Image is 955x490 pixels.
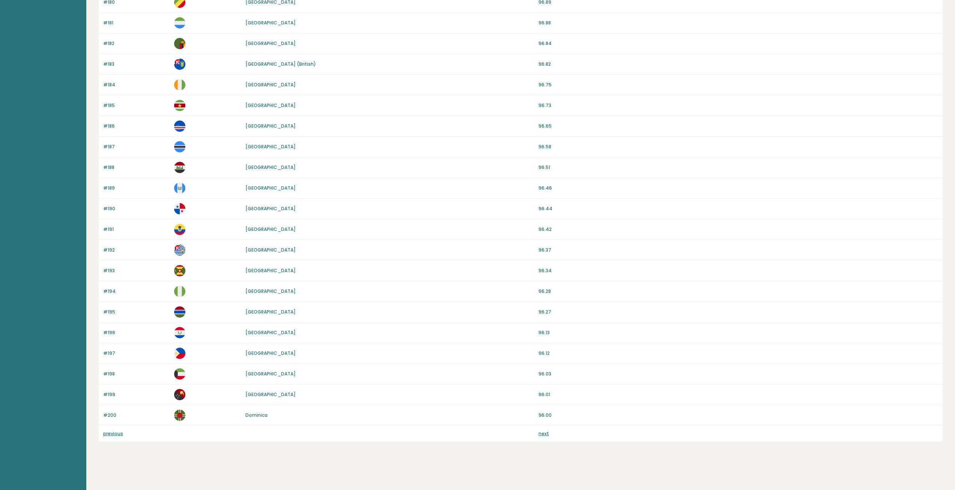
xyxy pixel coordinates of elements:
[174,162,185,173] img: iq.svg
[245,412,268,418] a: Dominica
[538,20,938,26] p: 96.88
[103,81,170,88] p: #184
[103,205,170,212] p: #190
[103,185,170,191] p: #189
[538,329,938,336] p: 96.13
[174,265,185,276] img: gd.svg
[174,224,185,235] img: ec.svg
[245,20,296,26] a: [GEOGRAPHIC_DATA]
[103,61,170,68] p: #183
[103,143,170,150] p: #187
[245,143,296,150] a: [GEOGRAPHIC_DATA]
[103,247,170,253] p: #192
[538,164,938,171] p: 96.51
[174,121,185,132] img: cv.svg
[538,391,938,398] p: 96.01
[538,185,938,191] p: 96.46
[245,309,296,315] a: [GEOGRAPHIC_DATA]
[245,247,296,253] a: [GEOGRAPHIC_DATA]
[174,327,185,338] img: py.svg
[245,329,296,336] a: [GEOGRAPHIC_DATA]
[538,247,938,253] p: 96.37
[538,309,938,315] p: 96.27
[103,123,170,130] p: #186
[103,412,170,419] p: #200
[245,61,316,67] a: [GEOGRAPHIC_DATA] (British)
[245,350,296,356] a: [GEOGRAPHIC_DATA]
[245,288,296,294] a: [GEOGRAPHIC_DATA]
[538,102,938,109] p: 96.73
[538,226,938,233] p: 96.42
[103,430,123,437] a: previous
[103,350,170,357] p: #197
[245,226,296,232] a: [GEOGRAPHIC_DATA]
[103,267,170,274] p: #193
[174,348,185,359] img: ph.svg
[174,389,185,400] img: pg.svg
[174,286,185,297] img: ng.svg
[538,371,938,377] p: 96.03
[174,141,185,152] img: bw.svg
[103,391,170,398] p: #199
[245,40,296,47] a: [GEOGRAPHIC_DATA]
[103,226,170,233] p: #191
[538,123,938,130] p: 96.65
[174,410,185,421] img: dm.svg
[103,102,170,109] p: #185
[103,309,170,315] p: #195
[103,40,170,47] p: #182
[174,182,185,194] img: gt.svg
[245,371,296,377] a: [GEOGRAPHIC_DATA]
[174,368,185,380] img: kw.svg
[174,203,185,214] img: pa.svg
[245,81,296,88] a: [GEOGRAPHIC_DATA]
[174,306,185,318] img: gm.svg
[174,59,185,70] img: vg.svg
[538,40,938,47] p: 96.84
[538,61,938,68] p: 96.82
[538,205,938,212] p: 96.44
[245,185,296,191] a: [GEOGRAPHIC_DATA]
[538,267,938,274] p: 96.34
[538,412,938,419] p: 96.00
[538,288,938,295] p: 96.28
[538,81,938,88] p: 96.75
[245,123,296,129] a: [GEOGRAPHIC_DATA]
[103,329,170,336] p: #196
[174,17,185,29] img: sl.svg
[538,350,938,357] p: 96.12
[174,79,185,90] img: ci.svg
[245,391,296,398] a: [GEOGRAPHIC_DATA]
[174,100,185,111] img: sr.svg
[174,244,185,256] img: io.svg
[538,143,938,150] p: 96.58
[245,164,296,170] a: [GEOGRAPHIC_DATA]
[103,371,170,377] p: #198
[174,38,185,49] img: zm.svg
[103,20,170,26] p: #181
[245,267,296,274] a: [GEOGRAPHIC_DATA]
[245,205,296,212] a: [GEOGRAPHIC_DATA]
[245,102,296,109] a: [GEOGRAPHIC_DATA]
[538,430,549,437] a: next
[103,164,170,171] p: #188
[103,288,170,295] p: #194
